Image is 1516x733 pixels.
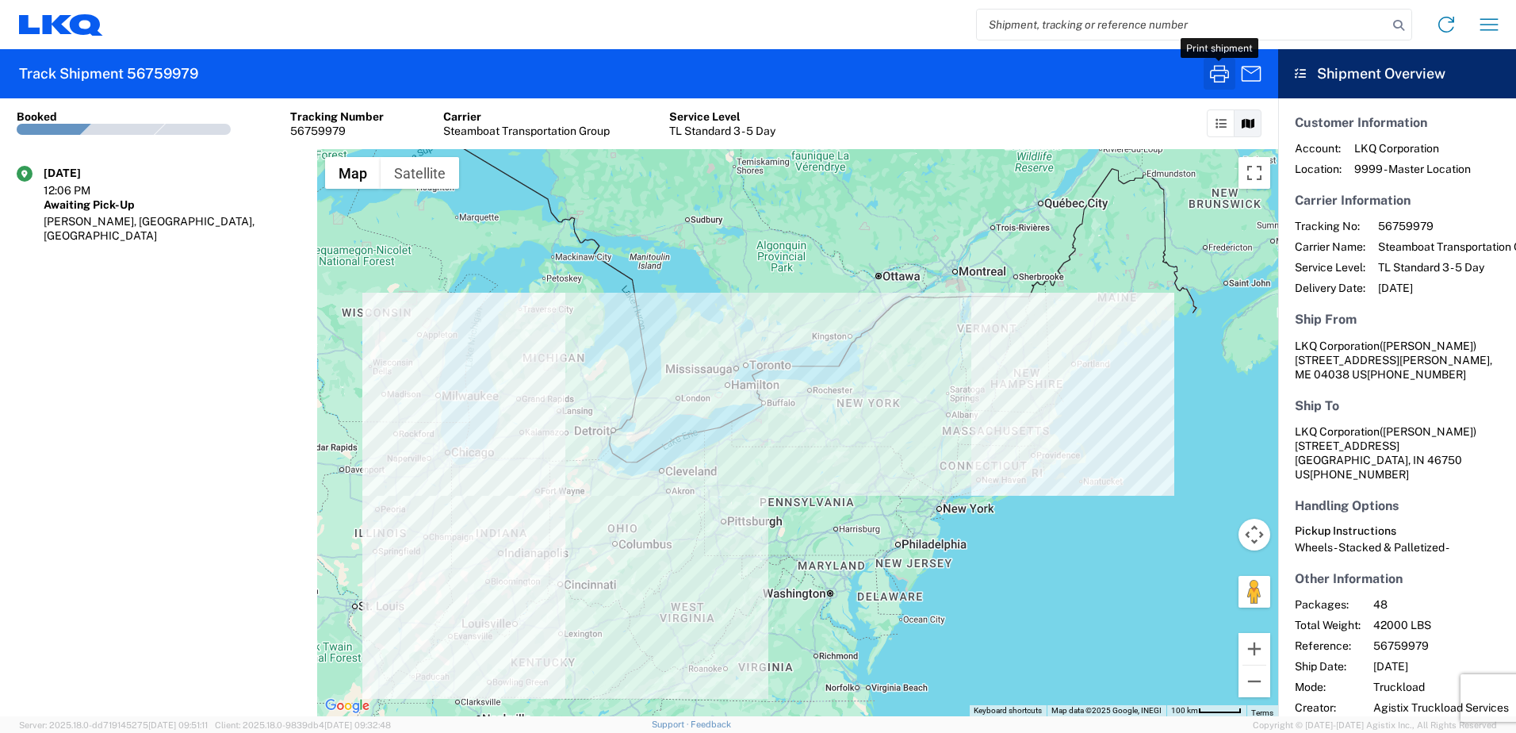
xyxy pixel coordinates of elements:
[1295,597,1361,612] span: Packages:
[1166,705,1246,716] button: Map Scale: 100 km per 51 pixels
[381,157,459,189] button: Show satellite imagery
[1278,49,1516,98] header: Shipment Overview
[324,720,391,730] span: [DATE] 09:32:48
[1373,618,1509,632] span: 42000 LBS
[1373,680,1509,694] span: Truckload
[1373,639,1509,653] span: 56759979
[1251,708,1273,717] a: Terms
[443,124,610,138] div: Steamboat Transportation Group
[290,109,384,124] div: Tracking Number
[148,720,208,730] span: [DATE] 09:51:11
[1380,340,1476,352] span: ([PERSON_NAME])
[1253,718,1497,732] span: Copyright © [DATE]-[DATE] Agistix Inc., All Rights Reserved
[974,705,1042,716] button: Keyboard shortcuts
[1295,680,1361,694] span: Mode:
[1238,157,1270,189] button: Toggle fullscreen view
[669,109,775,124] div: Service Level
[1295,398,1499,413] h5: Ship To
[1295,339,1499,382] address: [PERSON_NAME], ME 04038 US
[1295,340,1380,352] span: LKQ Corporation
[1295,425,1476,452] span: LKQ Corporation [STREET_ADDRESS]
[1295,193,1499,208] h5: Carrier Information
[1367,368,1466,381] span: [PHONE_NUMBER]
[44,166,123,180] div: [DATE]
[1295,540,1499,555] div: Wheels - Stacked & Palletized -
[1380,425,1476,438] span: ([PERSON_NAME])
[1295,524,1499,538] h6: Pickup Instructions
[1295,219,1365,233] span: Tracking No:
[443,109,610,124] div: Carrier
[652,720,691,729] a: Support
[1373,659,1509,674] span: [DATE]
[19,720,208,730] span: Server: 2025.18.0-dd719145275
[215,720,391,730] span: Client: 2025.18.0-9839db4
[44,214,301,243] div: [PERSON_NAME], [GEOGRAPHIC_DATA], [GEOGRAPHIC_DATA]
[290,124,384,138] div: 56759979
[1373,597,1509,612] span: 48
[1238,576,1270,608] button: Drag Pegman onto the map to open Street View
[1238,666,1270,697] button: Zoom out
[19,64,198,83] h2: Track Shipment 56759979
[1295,659,1361,674] span: Ship Date:
[1354,141,1471,155] span: LKQ Corporation
[1238,633,1270,665] button: Zoom in
[321,696,373,716] img: Google
[1238,519,1270,551] button: Map camera controls
[669,124,775,138] div: TL Standard 3 - 5 Day
[1295,700,1361,715] span: Creator:
[1295,260,1365,274] span: Service Level:
[1295,498,1499,513] h5: Handling Options
[1295,141,1342,155] span: Account:
[1295,639,1361,653] span: Reference:
[1295,571,1499,586] h5: Other Information
[1295,354,1399,366] span: [STREET_ADDRESS]
[1295,312,1499,327] h5: Ship From
[1295,618,1361,632] span: Total Weight:
[1295,240,1365,254] span: Carrier Name:
[977,10,1388,40] input: Shipment, tracking or reference number
[321,696,373,716] a: Open this area in Google Maps (opens a new window)
[1373,700,1509,715] span: Agistix Truckload Services
[1295,115,1499,130] h5: Customer Information
[1051,706,1162,715] span: Map data ©2025 Google, INEGI
[325,157,381,189] button: Show street map
[1310,468,1409,481] span: [PHONE_NUMBER]
[691,720,731,729] a: Feedback
[1295,162,1342,176] span: Location:
[1171,706,1198,715] span: 100 km
[44,198,301,212] div: Awaiting Pick-Up
[1354,162,1471,176] span: 9999 - Master Location
[1295,281,1365,295] span: Delivery Date:
[1295,424,1499,482] address: [GEOGRAPHIC_DATA], IN 46750 US
[17,109,57,124] div: Booked
[44,183,123,198] div: 12:06 PM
